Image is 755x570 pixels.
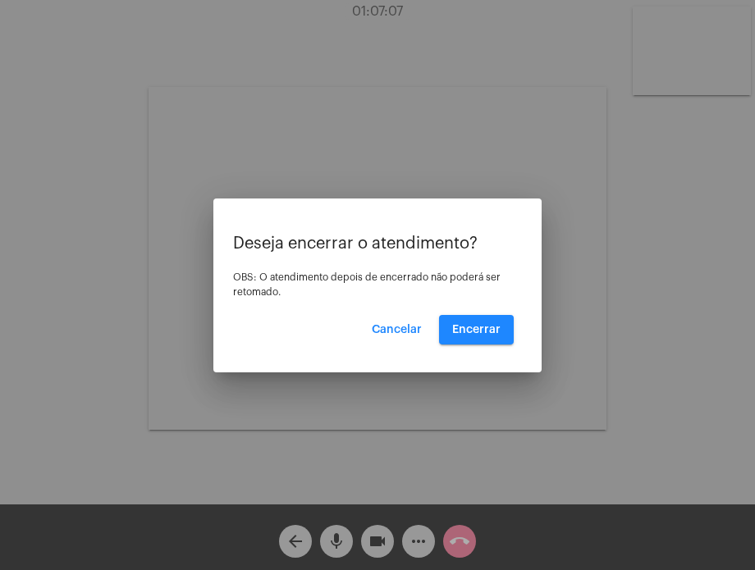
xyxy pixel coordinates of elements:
[359,315,435,344] button: Cancelar
[452,324,501,335] span: Encerrar
[233,272,501,297] span: OBS: O atendimento depois de encerrado não poderá ser retomado.
[372,324,422,335] span: Cancelar
[233,235,522,253] p: Deseja encerrar o atendimento?
[439,315,514,344] button: Encerrar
